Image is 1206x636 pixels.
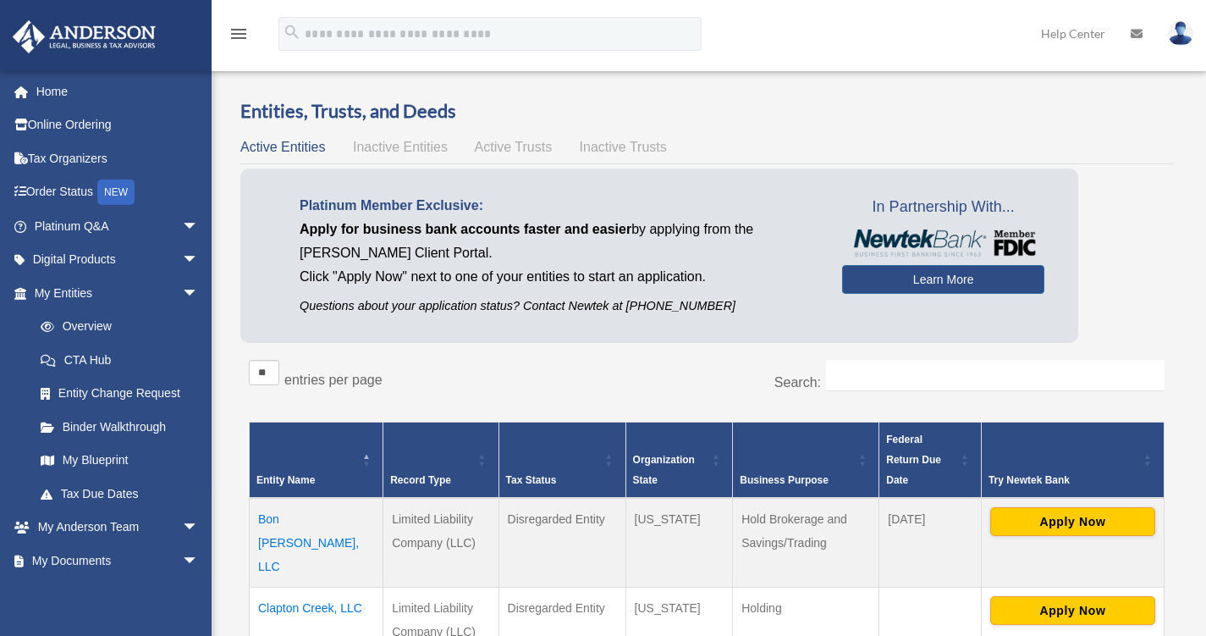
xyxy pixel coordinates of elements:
[353,140,448,154] span: Inactive Entities
[182,276,216,311] span: arrow_drop_down
[988,470,1138,490] div: Try Newtek Bank
[24,410,216,444] a: Binder Walkthrough
[182,544,216,578] span: arrow_drop_down
[256,474,315,486] span: Entity Name
[229,24,249,44] i: menu
[284,373,383,387] label: entries per page
[842,194,1044,221] span: In Partnership With...
[12,243,224,277] a: Digital Productsarrow_drop_down
[1168,21,1193,46] img: User Pic
[12,276,216,310] a: My Entitiesarrow_drop_down
[990,596,1155,625] button: Apply Now
[740,474,829,486] span: Business Purpose
[300,265,817,289] p: Click "Apply Now" next to one of your entities to start an application.
[12,209,224,243] a: Platinum Q&Aarrow_drop_down
[182,511,216,545] span: arrow_drop_down
[879,423,982,499] th: Federal Return Due Date: Activate to sort
[383,498,498,588] td: Limited Liability Company (LLC)
[475,140,553,154] span: Active Trusts
[24,343,216,377] a: CTA Hub
[733,423,879,499] th: Business Purpose: Activate to sort
[8,20,161,53] img: Anderson Advisors Platinum Portal
[12,511,224,545] a: My Anderson Teamarrow_drop_down
[842,265,1044,294] a: Learn More
[24,377,216,411] a: Entity Change Request
[12,544,224,578] a: My Documentsarrow_drop_down
[300,296,817,317] p: Questions about your application status? Contact Newtek at [PHONE_NUMBER]
[300,222,631,236] span: Apply for business bank accounts faster and easier
[182,243,216,278] span: arrow_drop_down
[229,30,249,44] a: menu
[981,423,1164,499] th: Try Newtek Bank : Activate to sort
[886,434,941,486] span: Federal Return Due Date
[625,423,733,499] th: Organization State: Activate to sort
[300,218,817,265] p: by applying from the [PERSON_NAME] Client Portal.
[24,444,216,478] a: My Blueprint
[990,507,1155,536] button: Apply Now
[250,498,383,588] td: Bon [PERSON_NAME], LLC
[12,175,224,210] a: Order StatusNEW
[283,23,301,41] i: search
[733,498,879,588] td: Hold Brokerage and Savings/Trading
[240,98,1173,124] h3: Entities, Trusts, and Deeds
[506,474,557,486] span: Tax Status
[12,578,224,611] a: Online Learningarrow_drop_down
[240,140,325,154] span: Active Entities
[633,454,695,486] span: Organization State
[97,180,135,205] div: NEW
[390,474,451,486] span: Record Type
[12,108,224,142] a: Online Ordering
[24,310,207,344] a: Overview
[383,423,498,499] th: Record Type: Activate to sort
[851,230,1036,257] img: NewtekBankLogoSM.png
[12,75,224,108] a: Home
[498,423,625,499] th: Tax Status: Activate to sort
[879,498,982,588] td: [DATE]
[182,578,216,612] span: arrow_drop_down
[24,477,216,511] a: Tax Due Dates
[580,140,667,154] span: Inactive Trusts
[498,498,625,588] td: Disregarded Entity
[625,498,733,588] td: [US_STATE]
[300,194,817,218] p: Platinum Member Exclusive:
[250,423,383,499] th: Entity Name: Activate to invert sorting
[182,209,216,244] span: arrow_drop_down
[12,141,224,175] a: Tax Organizers
[774,375,821,390] label: Search:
